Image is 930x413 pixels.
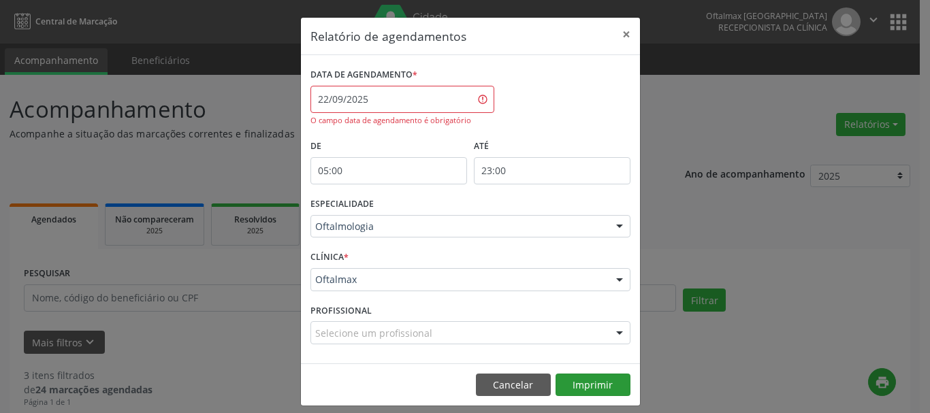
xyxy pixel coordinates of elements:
button: Cancelar [476,374,551,397]
h5: Relatório de agendamentos [310,27,466,45]
input: Selecione o horário inicial [310,157,467,184]
input: Selecione uma data ou intervalo [310,86,494,113]
label: ESPECIALIDADE [310,194,374,215]
span: Selecione um profissional [315,326,432,340]
button: Imprimir [556,374,630,397]
label: DATA DE AGENDAMENTO [310,65,417,86]
div: O campo data de agendamento é obrigatório [310,115,494,127]
button: Close [613,18,640,51]
input: Selecione o horário final [474,157,630,184]
label: PROFISSIONAL [310,301,372,322]
span: Oftalmax [315,273,603,286]
label: ATÉ [474,136,630,157]
label: CLÍNICA [310,247,349,268]
label: De [310,136,467,157]
span: Oftalmologia [315,220,603,233]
